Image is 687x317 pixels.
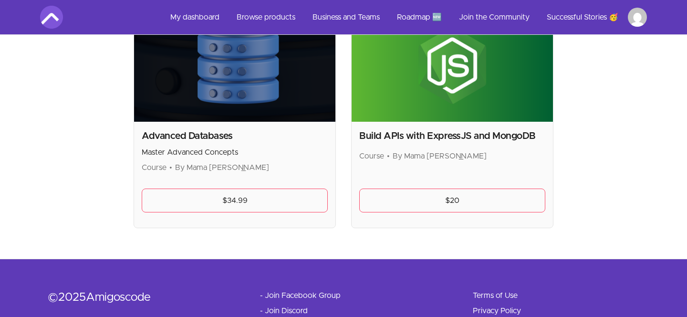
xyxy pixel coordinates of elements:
div: © 2025 Amigoscode [48,290,229,305]
nav: Main [163,6,647,29]
span: • [387,152,390,160]
a: $34.99 [142,189,328,212]
img: Product image for Advanced Databases [134,9,335,122]
h2: Advanced Databases [142,129,328,143]
a: Join the Community [451,6,537,29]
a: Successful Stories 🥳 [539,6,626,29]
img: Amigoscode logo [40,6,63,29]
a: My dashboard [163,6,227,29]
a: Business and Teams [305,6,387,29]
a: $20 [359,189,545,212]
a: - Join Facebook Group [260,290,341,301]
img: Profile image for valencia [628,8,647,27]
p: Master Advanced Concepts [142,147,328,158]
a: Browse products [229,6,303,29]
a: Terms of Use [473,290,518,301]
span: By Mama [PERSON_NAME] [393,152,487,160]
a: Privacy Policy [473,305,521,317]
img: Product image for Build APIs with ExpressJS and MongoDB [352,9,553,122]
span: Course [359,152,384,160]
a: - Join Discord [260,305,308,317]
span: • [169,164,172,171]
span: By Mama [PERSON_NAME] [175,164,269,171]
span: Course [142,164,167,171]
a: Roadmap 🆕 [389,6,449,29]
h2: Build APIs with ExpressJS and MongoDB [359,129,545,143]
